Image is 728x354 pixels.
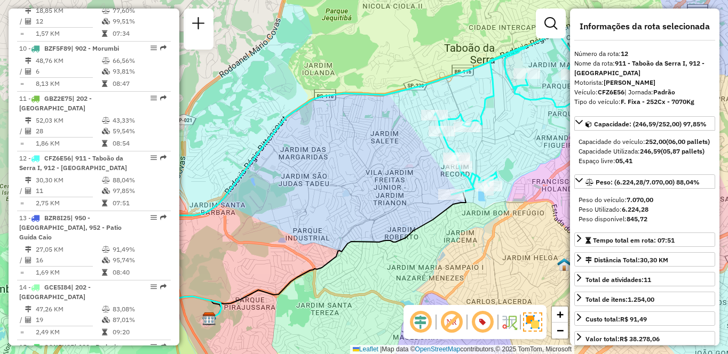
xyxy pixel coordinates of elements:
td: 1,57 KM [35,28,101,39]
a: Distância Total:30,30 KM [574,252,715,267]
div: Veículo: [574,87,715,97]
strong: 05,41 [615,157,632,165]
td: 97,85% [112,186,166,196]
div: Distância Total: [585,255,668,265]
td: 99,51% [112,16,166,27]
a: Total de atividades:11 [574,272,715,286]
span: GBZ2E75 [44,94,72,102]
span: BZR8I25 [44,214,70,222]
div: Valor total: [585,334,660,344]
td: / [19,66,25,77]
span: CFZ6E56 [44,154,71,162]
i: Total de Atividades [25,68,31,75]
td: 6 [35,66,101,77]
td: 09:20 [112,327,166,337]
td: / [19,255,25,265]
i: Distância Total [25,117,31,124]
em: Opções [151,214,157,221]
div: Peso: (6.224,28/7.070,00) 88,04% [574,191,715,228]
i: Tempo total em rota [102,30,107,37]
i: Total de Atividades [25,188,31,194]
i: % de utilização da cubagem [102,317,110,323]
div: Peso Utilizado: [579,205,711,214]
i: Distância Total [25,306,31,312]
strong: 7.070,00 [627,196,653,204]
td: 07:51 [112,198,166,208]
i: % de utilização do peso [102,117,110,124]
div: Total de itens: [585,295,654,304]
td: 8,13 KM [35,78,101,89]
a: Custo total:R$ 91,49 [574,311,715,326]
div: Espaço livre: [579,156,711,166]
span: | [380,345,382,353]
em: Opções [151,284,157,290]
td: / [19,186,25,196]
td: 18,85 KM [35,5,101,16]
td: 87,01% [112,315,166,325]
i: Tempo total em rota [102,200,107,206]
div: Motorista: [574,78,715,87]
div: Capacidade: (246,59/252,00) 97,85% [574,133,715,170]
i: Total de Atividades [25,18,31,25]
td: = [19,138,25,149]
strong: R$ 38.278,06 [620,335,660,343]
a: Leaflet [353,345,378,353]
strong: 845,72 [627,215,647,223]
a: Zoom out [552,323,568,339]
span: | Jornada: [624,88,675,96]
td: = [19,78,25,89]
em: Opções [151,343,157,350]
span: Exibir NR [439,309,464,335]
span: Exibir número da rota [470,309,495,335]
span: | 950 - [GEOGRAPHIC_DATA], 952 - Patio Guida Caio [19,214,122,241]
td: 88,04% [112,175,166,186]
div: Custo total: [585,315,647,324]
a: Zoom in [552,307,568,323]
td: 28 [35,126,101,136]
span: | 202 - [GEOGRAPHIC_DATA] [19,94,92,112]
i: % de utilização do peso [102,7,110,14]
td: = [19,327,25,337]
em: Rota exportada [160,284,167,290]
i: % de utilização do peso [102,306,110,312]
em: Opções [151,95,157,101]
strong: R$ 91,49 [620,315,647,323]
td: = [19,198,25,208]
em: Rota exportada [160,343,167,350]
span: Capacidade: (246,59/252,00) 97,85% [594,120,707,128]
i: Total de Atividades [25,257,31,263]
td: 77,60% [112,5,166,16]
div: Nome da rota: [574,59,715,78]
div: Capacidade do veículo: [579,137,711,147]
div: Número da rota: [574,49,715,59]
div: Peso disponível: [579,214,711,224]
i: Total de Atividades [25,317,31,323]
td: / [19,126,25,136]
span: 10 - [19,44,119,52]
td: 08:47 [112,78,166,89]
i: Tempo total em rota [102,81,107,87]
span: CQN5H85 [44,343,74,351]
td: 27,05 KM [35,244,101,255]
td: 08:40 [112,267,166,278]
td: 2,49 KM [35,327,101,337]
td: 48,76 KM [35,55,101,66]
a: Exibir filtros [540,13,561,34]
td: 16 [35,255,101,265]
i: % de utilização do peso [102,246,110,253]
a: Total de itens:1.254,00 [574,292,715,306]
span: 14 - [19,283,91,301]
td: 07:34 [112,28,166,39]
img: CDD Embu [202,312,216,326]
i: Distância Total [25,7,31,14]
strong: (05,87 pallets) [661,147,705,155]
span: Tempo total em rota: 07:51 [593,236,675,244]
a: Valor total:R$ 38.278,06 [574,331,715,345]
td: 30,30 KM [35,175,101,186]
div: Capacidade Utilizada: [579,147,711,156]
a: Tempo total em rota: 07:51 [574,232,715,247]
td: 95,74% [112,255,166,265]
td: = [19,267,25,278]
em: Rota exportada [160,214,167,221]
i: Total de Atividades [25,128,31,134]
